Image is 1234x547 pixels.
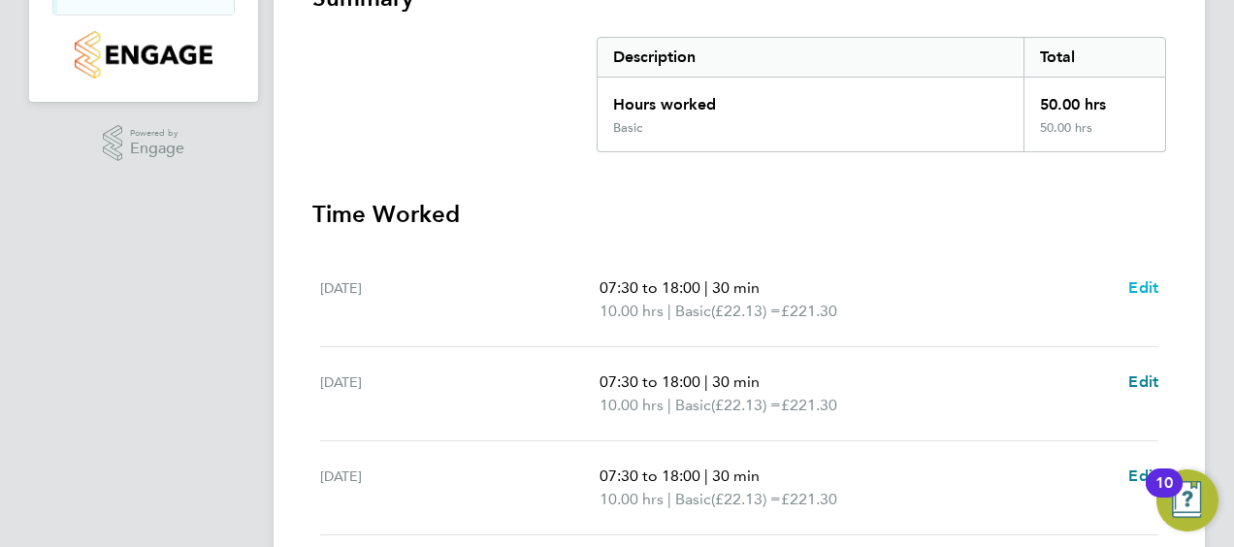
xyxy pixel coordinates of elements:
span: £221.30 [781,302,837,320]
span: (£22.13) = [711,490,781,508]
span: (£22.13) = [711,302,781,320]
div: [DATE] [320,276,600,323]
span: Powered by [130,125,184,142]
button: Open Resource Center, 10 new notifications [1156,469,1218,531]
span: Basic [675,300,711,323]
span: Basic [675,394,711,417]
div: Description [598,38,1023,77]
span: 10.00 hrs [600,490,664,508]
a: Edit [1128,465,1158,488]
span: Edit [1128,372,1158,391]
a: Edit [1128,370,1158,394]
div: 50.00 hrs [1023,78,1165,120]
a: Go to home page [52,31,235,79]
span: | [667,302,671,320]
span: 30 min [712,372,760,391]
div: Total [1023,38,1165,77]
span: 30 min [712,467,760,485]
span: Basic [675,488,711,511]
div: 50.00 hrs [1023,120,1165,151]
div: 10 [1155,483,1173,508]
a: Edit [1128,276,1158,300]
div: [DATE] [320,465,600,511]
h3: Time Worked [312,199,1166,230]
span: | [667,396,671,414]
span: | [704,372,708,391]
span: | [667,490,671,508]
span: 07:30 to 18:00 [600,467,700,485]
span: | [704,278,708,297]
div: Basic [613,120,642,136]
span: Edit [1128,278,1158,297]
span: 10.00 hrs [600,302,664,320]
span: £221.30 [781,396,837,414]
div: Hours worked [598,78,1023,120]
div: [DATE] [320,370,600,417]
span: (£22.13) = [711,396,781,414]
span: 07:30 to 18:00 [600,372,700,391]
span: Edit [1128,467,1158,485]
span: 10.00 hrs [600,396,664,414]
span: 07:30 to 18:00 [600,278,700,297]
span: £221.30 [781,490,837,508]
span: Engage [130,141,184,157]
div: Summary [597,37,1166,152]
span: | [704,467,708,485]
span: 30 min [712,278,760,297]
img: countryside-properties-logo-retina.png [75,31,211,79]
a: Powered byEngage [103,125,185,162]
